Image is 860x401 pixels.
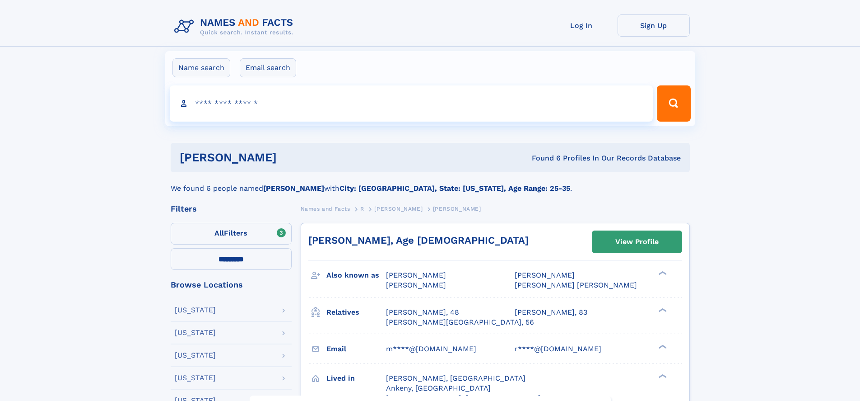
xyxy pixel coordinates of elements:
[263,184,324,193] b: [PERSON_NAME]
[615,231,659,252] div: View Profile
[386,384,491,392] span: Ankeny, [GEOGRAPHIC_DATA]
[171,172,690,194] div: We found 6 people named with .
[171,281,292,289] div: Browse Locations
[592,231,682,253] a: View Profile
[656,344,667,349] div: ❯
[657,85,690,122] button: Search Button
[172,58,230,77] label: Name search
[301,203,350,214] a: Names and Facts
[545,14,618,37] a: Log In
[386,374,525,382] span: [PERSON_NAME], [GEOGRAPHIC_DATA]
[386,271,446,279] span: [PERSON_NAME]
[214,229,224,237] span: All
[656,373,667,379] div: ❯
[515,281,637,289] span: [PERSON_NAME] [PERSON_NAME]
[326,305,386,320] h3: Relatives
[170,85,653,122] input: search input
[374,203,423,214] a: [PERSON_NAME]
[386,281,446,289] span: [PERSON_NAME]
[386,307,459,317] a: [PERSON_NAME], 48
[171,205,292,213] div: Filters
[404,153,681,163] div: Found 6 Profiles In Our Records Database
[171,223,292,245] label: Filters
[326,371,386,386] h3: Lived in
[308,235,529,246] a: [PERSON_NAME], Age [DEMOGRAPHIC_DATA]
[656,270,667,276] div: ❯
[175,329,216,336] div: [US_STATE]
[339,184,570,193] b: City: [GEOGRAPHIC_DATA], State: [US_STATE], Age Range: 25-35
[171,14,301,39] img: Logo Names and Facts
[618,14,690,37] a: Sign Up
[374,206,423,212] span: [PERSON_NAME]
[360,203,364,214] a: R
[433,206,481,212] span: [PERSON_NAME]
[360,206,364,212] span: R
[515,271,575,279] span: [PERSON_NAME]
[175,307,216,314] div: [US_STATE]
[656,307,667,313] div: ❯
[386,317,534,327] a: [PERSON_NAME][GEOGRAPHIC_DATA], 56
[175,352,216,359] div: [US_STATE]
[180,152,404,163] h1: [PERSON_NAME]
[326,341,386,357] h3: Email
[515,307,587,317] a: [PERSON_NAME], 83
[240,58,296,77] label: Email search
[175,374,216,382] div: [US_STATE]
[326,268,386,283] h3: Also known as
